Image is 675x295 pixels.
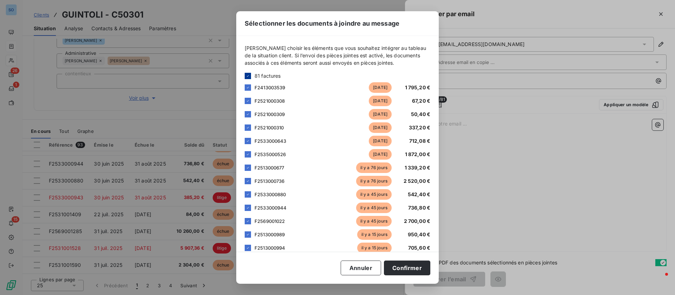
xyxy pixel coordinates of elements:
span: Sélectionner les documents à joindre au message [245,19,399,28]
span: F2513000677 [255,165,284,171]
span: F2521000309 [255,111,285,117]
span: 705,60 € [408,245,430,251]
span: F2513000989 [255,232,285,237]
span: 542,40 € [408,191,430,197]
iframe: Intercom live chat [651,271,668,288]
span: [DATE] [369,82,392,93]
span: il y a 76 jours [356,162,392,173]
span: 950,40 € [408,231,430,237]
span: F2521000310 [255,125,284,130]
span: 1 795,20 € [405,84,431,90]
button: Annuler [341,261,381,275]
span: [DATE] [369,109,392,120]
span: F2569001022 [255,218,285,224]
span: il y a 45 jours [356,216,392,226]
span: [DATE] [369,96,392,106]
span: 67,20 € [412,98,430,104]
span: 712,08 € [409,138,430,144]
span: il y a 15 jours [357,229,392,240]
span: 81 factures [255,72,281,79]
span: [DATE] [369,136,392,146]
span: 337,20 € [409,124,430,130]
span: F2513000994 [255,245,285,251]
span: 50,40 € [411,111,430,117]
span: il y a 45 jours [356,203,392,213]
span: 2 520,00 € [404,178,431,184]
span: 736,80 € [408,205,430,211]
span: F2533000880 [255,192,286,197]
span: 1 872,00 € [405,151,431,157]
span: 2 700,00 € [404,218,431,224]
span: F2535000526 [255,152,286,157]
span: il y a 15 jours [357,243,392,253]
span: F2513000736 [255,178,285,184]
span: [PERSON_NAME] choisir les éléments que vous souhaitez intégrer au tableau de la situation client.... [245,44,430,66]
span: il y a 76 jours [356,176,392,186]
span: [DATE] [369,149,392,160]
span: F2533000643 [255,138,287,144]
span: F2521000308 [255,98,285,104]
span: F2413003539 [255,85,285,90]
span: 1 339,20 € [405,165,431,171]
span: il y a 45 jours [356,189,392,200]
span: [DATE] [369,122,392,133]
button: Confirmer [384,261,430,275]
span: F2533000944 [255,205,287,211]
